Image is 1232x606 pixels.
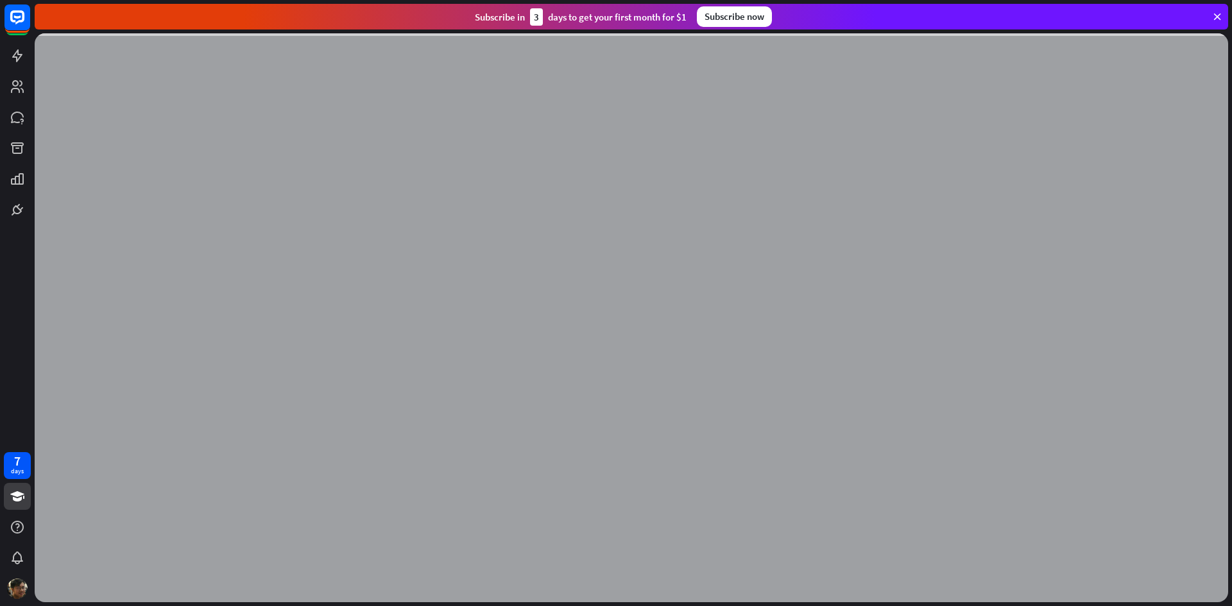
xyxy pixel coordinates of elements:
[475,8,687,26] div: Subscribe in days to get your first month for $1
[530,8,543,26] div: 3
[11,467,24,476] div: days
[4,452,31,479] a: 7 days
[14,455,21,467] div: 7
[697,6,772,27] div: Subscribe now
